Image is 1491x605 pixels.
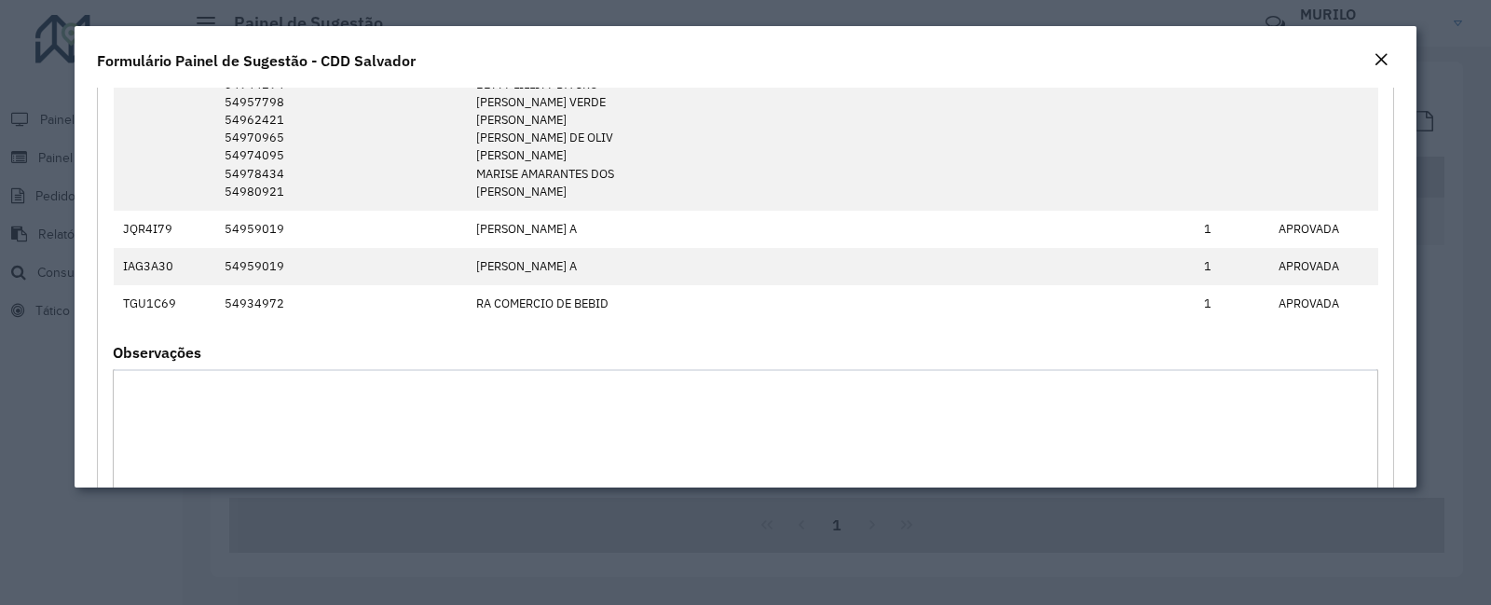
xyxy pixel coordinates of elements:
[1194,248,1268,285] td: 1
[97,49,416,72] h4: Formulário Painel de Sugestão - CDD Salvador
[1194,211,1268,248] td: 1
[467,285,1195,323] td: RA COMERCIO DE BEBID
[113,341,201,364] label: Observações
[467,248,1195,285] td: [PERSON_NAME] A
[1268,248,1377,285] td: APROVADA
[214,248,466,285] td: 54959019
[1374,52,1388,67] em: Fechar
[1268,211,1377,248] td: APROVADA
[214,211,466,248] td: 54959019
[114,211,215,248] td: JQR4I79
[1268,285,1377,323] td: APROVADA
[1368,48,1394,73] button: Close
[114,248,215,285] td: IAG3A30
[467,211,1195,248] td: [PERSON_NAME] A
[1194,285,1268,323] td: 1
[114,285,215,323] td: TGU1C69
[214,285,466,323] td: 54934972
